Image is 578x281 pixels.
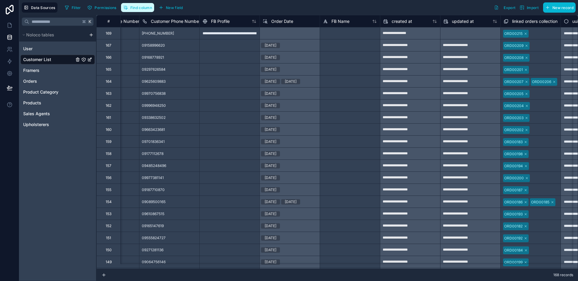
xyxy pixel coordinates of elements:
div: [DATE] [265,115,276,120]
button: Data Sources [22,2,57,13]
span: 09625609883 [142,79,166,84]
span: 09158996620 [142,43,165,48]
div: [DATE] [265,79,276,84]
a: New record [541,2,576,13]
span: Find column [130,5,152,10]
div: 159 [106,139,111,144]
div: [DATE] [265,211,276,217]
div: [DATE] [265,43,276,48]
div: [DATE] [265,127,276,132]
span: K [88,20,92,24]
div: [DATE] [265,55,276,60]
span: 09064756146 [142,260,166,264]
span: 09485248496 [142,163,166,168]
div: 156 [106,175,111,180]
div: [DATE] [265,91,276,96]
div: 157 [106,163,111,168]
span: Permissions [95,5,116,10]
span: 09338632502 [142,115,166,120]
div: [DATE] [265,175,276,181]
div: [DATE] [265,67,276,72]
div: ORD00187 [504,187,523,193]
div: [DATE] [265,223,276,229]
div: ORD00185 [531,199,549,205]
div: ORD00186 [504,199,523,205]
div: ORD00209 [504,43,524,48]
div: ORD00182 [504,224,523,229]
span: Data Sources [31,5,55,10]
span: Customer Phone Number [151,18,200,24]
span: 09996948250 [142,103,166,108]
div: [DATE] [265,163,276,168]
button: Find column [121,3,154,12]
button: Permissions [85,3,118,12]
span: FB Profile [211,18,230,24]
div: [DATE] [265,259,276,265]
span: Filter [72,5,81,10]
div: ORD00194 [504,163,523,169]
div: 158 [106,151,111,156]
div: [DATE] [265,235,276,241]
div: ORD00208 [504,55,524,60]
div: ORD00193 [504,212,523,217]
span: 09977381141 [142,175,164,180]
div: [DATE] [285,199,297,205]
div: 152 [106,224,111,228]
span: [PHONE_NUMBER] [142,31,174,36]
button: Export [492,2,517,13]
div: ORD00204 [504,103,524,109]
div: 150 [106,248,112,252]
div: 167 [106,43,111,48]
span: 09663423681 [142,127,165,132]
div: 153 [106,212,111,216]
div: ORD00199 [504,260,523,265]
div: [DATE] [265,187,276,193]
div: ORD00202 [504,127,524,133]
button: New field [157,3,185,12]
div: [DATE] [265,151,276,156]
div: 155 [106,187,111,192]
div: ORD00203 [504,115,524,121]
span: 09165147619 [142,224,164,228]
div: # [101,19,116,23]
button: Import [517,2,541,13]
div: 154 [106,199,112,204]
span: 09089500165 [142,199,166,204]
span: 09610867515 [142,212,164,216]
span: Import [527,5,539,10]
span: 09168778921 [142,55,164,60]
div: 149 [106,260,112,264]
div: 160 [106,127,112,132]
div: 166 [106,55,111,60]
span: 09187710870 [142,187,165,192]
span: Export [504,5,515,10]
div: 161 [106,115,111,120]
span: Order Date [271,18,293,24]
div: 165 [106,67,111,72]
div: ORD00207 [504,79,524,85]
div: ORD00215 [504,31,523,36]
span: 09555824727 [142,236,166,240]
div: ORD00206 [532,79,551,85]
div: ORD00192 [504,236,523,241]
div: 169 [106,31,111,36]
div: 162 [106,103,111,108]
div: ORD00205 [504,91,524,97]
a: Permissions [85,3,121,12]
div: ORD00198 [504,151,523,157]
span: New record [552,5,573,10]
span: created at [392,18,412,24]
span: 168 records [553,273,573,277]
span: linked orders collection [512,18,558,24]
div: [DATE] [265,199,276,205]
span: 09970756838 [142,91,166,96]
span: 09271281136 [142,248,163,252]
div: 151 [106,236,111,240]
div: ORD00183 [504,139,523,145]
div: 163 [106,91,111,96]
span: updated at [452,18,474,24]
div: ORD00200 [504,175,524,181]
div: [DATE] [265,247,276,253]
span: New field [166,5,183,10]
button: New record [543,2,576,13]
